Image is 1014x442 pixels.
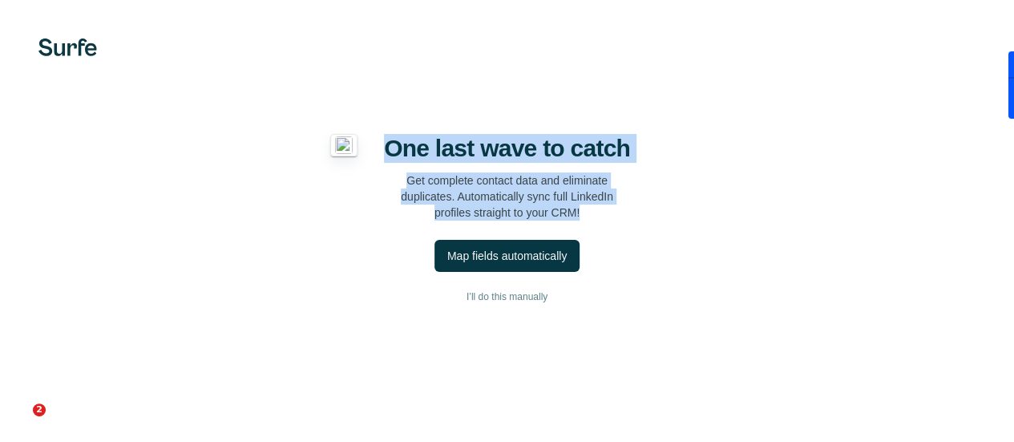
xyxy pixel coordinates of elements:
[6,173,234,202] div: Quick reply options
[18,2,44,27] img: Profile image for FinAI
[52,142,222,156] p: Message from FinAI, sent 1m ago
[434,240,580,272] button: Map fields automatically
[38,39,97,56] img: Surfe's logo
[32,285,982,309] button: I’ll do this manually
[384,134,630,163] h4: One last wave to catch
[467,290,547,304] span: I’ll do this manually
[33,403,46,416] span: 2
[401,172,613,221] p: Get complete contact data and eliminate duplicates. Automatically sync full LinkedIn profiles str...
[55,173,147,202] button: Quick reply: Help Center
[447,248,567,264] div: Map fields automatically
[150,173,234,202] button: Quick reply: Contact us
